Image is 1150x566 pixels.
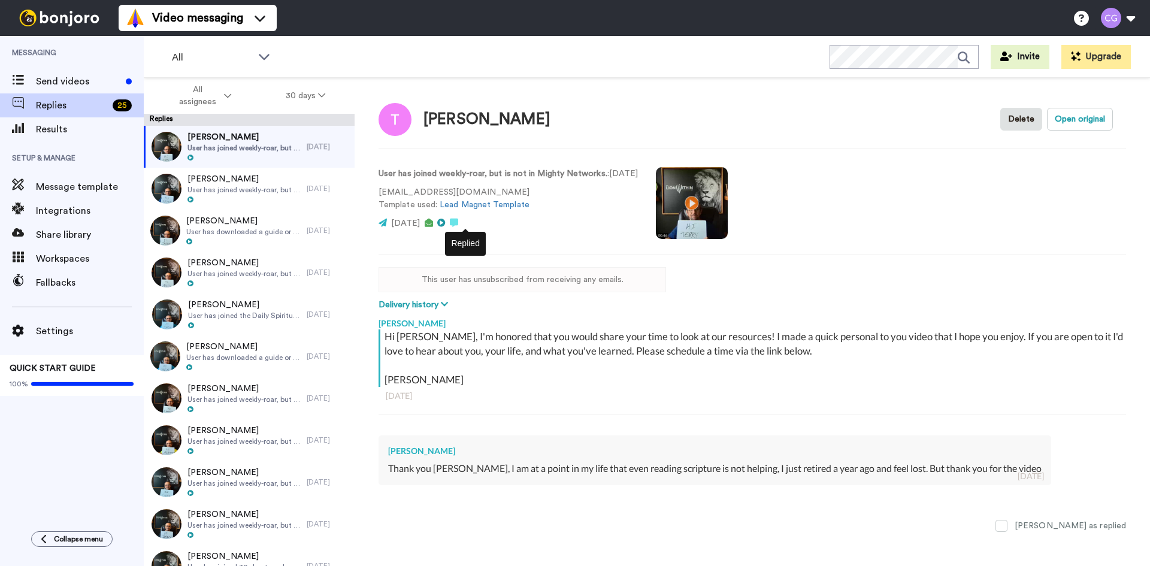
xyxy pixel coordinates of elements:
a: [PERSON_NAME]User has downloaded a guide or filled out a form that is not Weekly Roar, 30 Days or... [144,210,355,252]
span: [PERSON_NAME] [187,257,301,269]
div: [DATE] [307,184,349,193]
img: bj-logo-header-white.svg [14,10,104,26]
div: [PERSON_NAME] [388,445,1042,457]
span: [PERSON_NAME] [188,299,301,311]
a: [PERSON_NAME]User has joined weekly-roar, but is not in Mighty Networks.[DATE] [144,461,355,503]
img: 17e959a0-baf9-4947-86ac-bb59ab0b8d23-thumb.jpg [152,383,181,413]
img: da7a8a6d-b0e2-4f4f-a1da-60881be82b73-thumb.jpg [152,509,181,539]
div: Hi [PERSON_NAME], I'm honored that you would share your time to look at our resources! I made a q... [385,329,1123,387]
span: User has joined weekly-roar, but is not in Mighty Networks. [187,479,301,488]
div: [DATE] [307,352,349,361]
span: [PERSON_NAME] [186,215,301,227]
span: [PERSON_NAME] [187,467,301,479]
button: Invite [991,45,1049,69]
div: [DATE] [1018,470,1044,482]
span: User has joined weekly-roar, but is not in Mighty Networks. [187,520,301,530]
span: Results [36,122,144,137]
span: User has joined weekly-roar, but is not in Mighty Networks. [187,269,301,279]
span: [PERSON_NAME] [186,341,301,353]
span: User has downloaded a guide or filled out a form that is not Weekly Roar, 30 Days or Assessment, ... [186,227,301,237]
span: All [172,50,252,65]
span: User has downloaded a guide or filled out a form that is not Weekly Roar, 30 Days or Assessment, ... [186,353,301,362]
span: Settings [36,324,144,338]
img: b5b3f546-fd27-4502-a231-54029f1d9c12-thumb.jpg [152,425,181,455]
img: Image of Terry Crawford [379,103,411,136]
div: Replied [445,232,485,256]
a: [PERSON_NAME]User has joined weekly-roar, but is not in Mighty Networks.[DATE] [144,503,355,545]
div: [DATE] [307,394,349,403]
div: [DATE] [307,226,349,235]
span: Workspaces [36,252,144,266]
button: Upgrade [1061,45,1131,69]
span: Fallbacks [36,276,144,290]
span: Integrations [36,204,144,218]
div: [PERSON_NAME] [379,311,1126,329]
span: Message template [36,180,144,194]
button: All assignees [146,79,259,113]
div: [DATE] [307,477,349,487]
button: Delivery history [379,298,452,311]
div: [DATE] [307,142,349,152]
img: 2742ec8c-2e94-430f-8bac-e4c082f1c43b-thumb.jpg [150,341,180,371]
a: Lead Magnet Template [440,201,529,209]
span: [PERSON_NAME] [187,383,301,395]
div: Thank you [PERSON_NAME], I am at a point in my life that even reading scripture is not helping, I... [388,462,1042,476]
a: [PERSON_NAME]User has joined weekly-roar, but is not in Mighty Networks.[DATE] [144,168,355,210]
div: [DATE] [307,268,349,277]
div: [DATE] [386,390,1119,402]
span: Send videos [36,74,121,89]
span: Video messaging [152,10,243,26]
div: [PERSON_NAME] as replied [1015,520,1126,532]
span: [PERSON_NAME] [187,550,301,562]
span: User has joined weekly-roar, but is not in Mighty Networks. [187,395,301,404]
span: [PERSON_NAME] [187,425,301,437]
a: [PERSON_NAME]User has joined weekly-roar, but is not in Mighty Networks.[DATE] [144,126,355,168]
img: 0a4bed3b-cc8f-40b4-8f26-9447b0659536-thumb.jpg [152,258,181,287]
span: [DATE] [391,219,420,228]
span: 100% [10,379,28,389]
span: User has joined weekly-roar, but is not in Mighty Networks. [187,185,301,195]
a: [PERSON_NAME]User has joined weekly-roar, but is not in Mighty Networks.[DATE] [144,419,355,461]
div: [DATE] [307,310,349,319]
div: Replies [144,114,355,126]
div: 25 [113,99,132,111]
img: 7cf7b35a-a901-428a-ac21-114c6bca9078-thumb.jpg [152,467,181,497]
a: [PERSON_NAME]User has joined the Daily Spiritual Kick Off[DATE] [144,293,355,335]
span: [PERSON_NAME] [187,509,301,520]
span: [PERSON_NAME] [187,131,301,143]
p: [EMAIL_ADDRESS][DOMAIN_NAME] Template used: [379,186,638,211]
button: Open original [1047,108,1113,131]
strong: User has joined weekly-roar, but is not in Mighty Networks. [379,170,607,178]
span: User has joined weekly-roar, but is not in Mighty Networks. [187,143,301,153]
span: User has joined the Daily Spiritual Kick Off [188,311,301,320]
img: b0664120-f985-4c62-a7a1-99ee96455081-thumb.jpg [152,132,181,162]
span: Share library [36,228,144,242]
img: ae31d59b-7989-487f-b9db-f61f650fd8e2-thumb.jpg [152,299,182,329]
button: Collapse menu [31,531,113,547]
span: All assignees [173,84,222,108]
div: [DATE] [307,519,349,529]
span: Replies [36,98,108,113]
div: [PERSON_NAME] [423,111,550,128]
div: [DATE] [307,435,349,445]
a: [PERSON_NAME]User has downloaded a guide or filled out a form that is not Weekly Roar, 30 Days or... [144,335,355,377]
span: QUICK START GUIDE [10,364,96,373]
img: vm-color.svg [126,8,145,28]
img: 93730af7-cb1e-4d85-a092-be4b591c04ca-thumb.jpg [150,216,180,246]
a: [PERSON_NAME]User has joined weekly-roar, but is not in Mighty Networks.[DATE] [144,377,355,419]
span: Collapse menu [54,534,103,544]
p: : [DATE] [379,168,638,180]
a: [PERSON_NAME]User has joined weekly-roar, but is not in Mighty Networks.[DATE] [144,252,355,293]
span: [PERSON_NAME] [187,173,301,185]
div: This user has unsubscribed from receiving any emails. [379,267,666,292]
button: 30 days [259,85,353,107]
button: Delete [1000,108,1042,131]
span: User has joined weekly-roar, but is not in Mighty Networks. [187,437,301,446]
img: 3e43ccb9-0eef-41fe-8ecb-a76ec51672eb-thumb.jpg [152,174,181,204]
